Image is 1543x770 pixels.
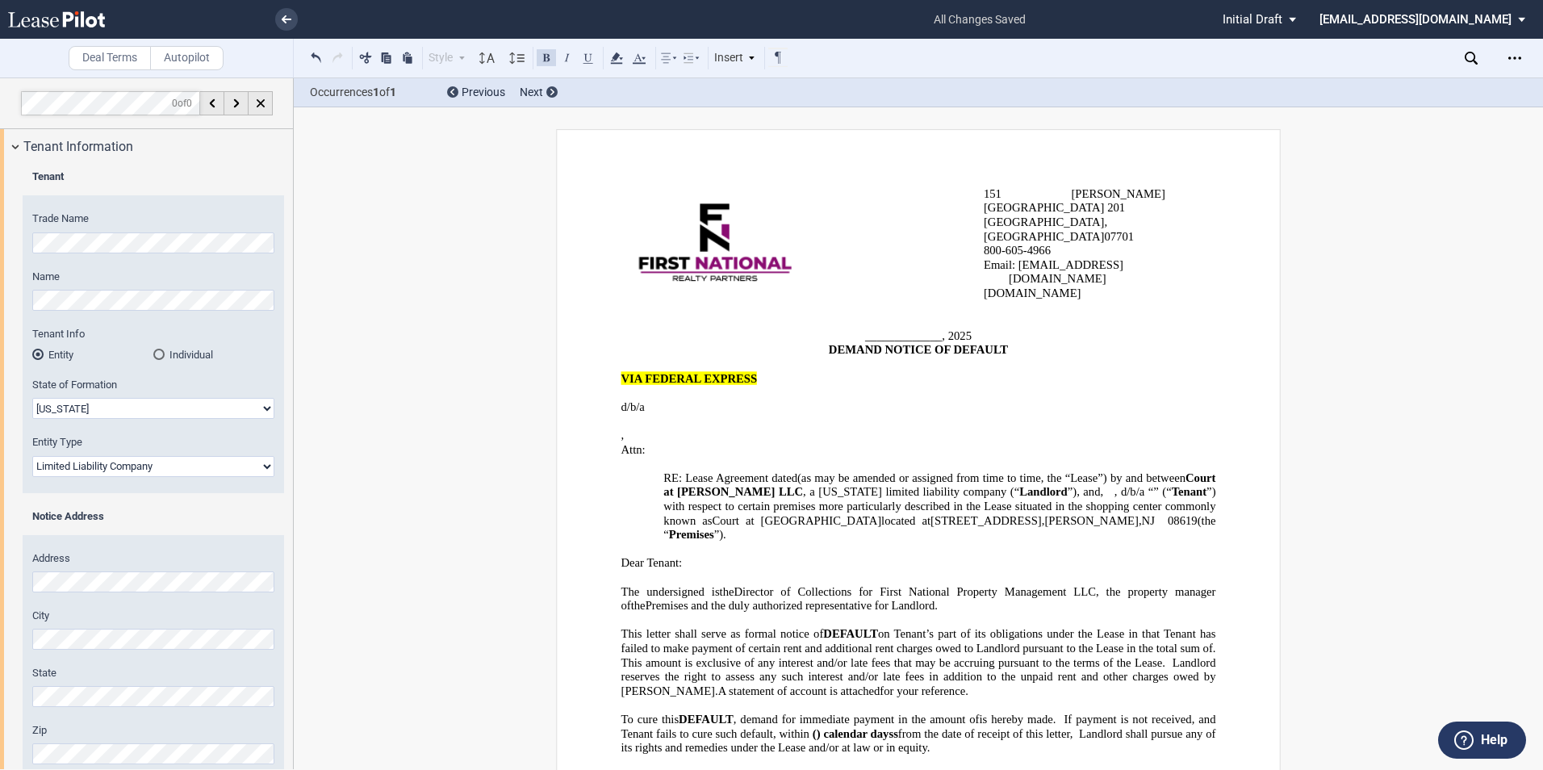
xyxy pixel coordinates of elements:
span: ( [813,726,817,740]
span: RE: Lease Agreement dated [663,471,797,485]
span: Previous [462,86,505,98]
button: Italic [558,48,577,67]
span: ”) with respect to certain premises more particularly described in the Lease situated in the shop... [663,485,1219,527]
span: NJ [1142,513,1155,527]
span: limited liability company [885,485,1006,499]
span: If payment is not received, and Tenant fails to cure such default, within [621,713,1219,740]
span: 5 [1017,244,1022,257]
label: Tenant Info [32,327,274,341]
span: DEFAULT [823,627,878,641]
span: To cure this [621,713,680,726]
span: This letter shall serve as formal notice of [621,627,824,641]
label: Help [1481,730,1507,751]
span: ”). [714,528,726,542]
span: _____________, [865,329,945,343]
button: Copy [377,48,396,67]
span: [PERSON_NAME][GEOGRAPHIC_DATA] [984,187,1165,215]
img: 47197919_622135834868543_7426940384061685760_n.png [638,203,792,283]
label: Address [32,551,274,566]
label: Entity Type [32,435,274,450]
div: Open Lease options menu [1502,45,1528,71]
span: a [809,485,815,499]
span: (“ [1010,485,1019,499]
span: [PERSON_NAME] [1044,513,1138,527]
span: DEFAULT [679,713,734,726]
span: the [720,584,734,598]
span: Court at [PERSON_NAME] LLC [663,471,1219,499]
md-radio-button: Entity [32,347,153,362]
span: , [1042,513,1045,527]
span: Occurrences of [310,84,435,101]
label: State of Formation [32,378,274,392]
span: s [893,726,898,740]
label: Deal Terms [69,46,151,70]
button: Underline [579,48,598,67]
b: Notice Address [32,510,104,522]
b: Tenant [32,170,64,182]
span: Next [520,86,543,98]
label: Trade Name [32,211,274,226]
div: Insert [712,48,759,69]
button: Bold [537,48,556,67]
span: 0 [172,97,178,108]
span: ) calendar day [817,726,893,740]
span: Email: [EMAIL_ADDRESS][DOMAIN_NAME] [984,258,1123,286]
span: , demand for immediate payment in the amount of [734,713,980,726]
span: 2025 [948,329,972,343]
md-radio-button: Individual [153,347,274,362]
div: Next [520,85,558,101]
div: Previous [447,85,505,101]
span: from the date of receipt of this letter, Landlord shall pursue any of its rights and remedies und... [621,726,1219,754]
b: 1 [390,86,396,98]
button: Cut [356,48,375,67]
span: DEMAND NOTICE OF DEFAULT [829,343,1008,357]
span: for your reference [880,684,965,698]
span: Tenant [1172,485,1206,499]
span: d/b/a [621,400,645,414]
span: of [172,97,192,108]
span: 201 [1107,201,1125,215]
button: Undo [307,48,326,67]
span: 0 [186,97,192,108]
span: , [621,429,625,442]
label: City [32,609,274,623]
span: ” (“ [1153,485,1171,499]
span: , and [1077,485,1100,499]
span: (as may be amended or assigned from time to time, the “Lease”) by and between [797,471,1185,485]
span: (the “ [663,513,1219,541]
b: 1 [373,86,379,98]
span: s [889,726,893,740]
span: located at [881,513,930,527]
span: [STREET_ADDRESS] [930,513,1042,527]
span: A statement of account is attached . [718,684,968,698]
span: VIA FEDERAL EXPRESS [621,371,758,385]
label: Name [32,270,274,284]
span: the [631,599,646,613]
span: ”) [1068,485,1077,499]
span: Court at [GEOGRAPHIC_DATA] [712,513,881,527]
span: , [803,485,806,499]
span: The undersigned is Director of Collections for First National Property Management LLC, the proper... [621,584,1219,612]
span: Premises [669,528,714,542]
span: This amount is exclusive of any interest and/or late fees that may be accruing pursuant to the te... [621,655,1219,697]
span: Tenant Information [23,137,133,157]
span: , d/b/a “ [1114,485,1154,499]
button: Help [1438,722,1526,759]
span: Attn: [621,442,646,456]
span: is hereby made. [979,713,1056,726]
button: Toggle Control Characters [768,48,788,67]
span: on Tenant’s part of its obligations under the Lease in that Tenant has failed to make payment of ... [621,627,1219,655]
span: [US_STATE] [818,485,882,499]
span: 800-60 -4966 [984,244,1051,257]
span: , [1101,485,1104,499]
label: State [32,666,274,680]
span: Initial Draft [1223,12,1282,27]
span: , [1139,513,1142,527]
span: Dear Tenant: [621,556,683,570]
label: Zip [32,723,274,738]
span: all changes saved [926,2,1034,37]
span: [DOMAIN_NAME] [984,287,1081,300]
button: Paste [398,48,417,67]
span: Landlord [1019,485,1067,499]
